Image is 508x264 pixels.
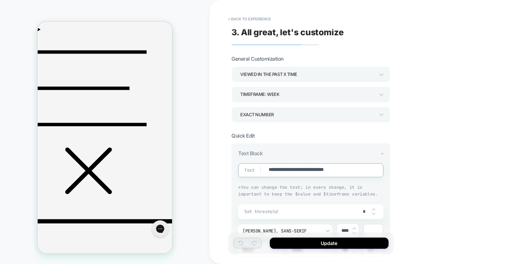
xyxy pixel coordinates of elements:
[372,212,375,215] img: down
[111,196,134,218] iframe: Gorgias live chat messenger
[240,70,375,79] div: viewed in the past x time
[238,150,263,157] span: Text Block
[243,228,321,234] div: [PERSON_NAME], sans-serif
[225,14,274,24] button: < Back to experience
[270,238,389,249] button: Update
[240,90,375,99] div: TIMEFRAME: WEEK
[231,56,284,62] span: General Customization
[372,208,375,211] img: up
[244,209,357,215] span: Set threshold
[238,184,378,197] span: * You can change the text; in every change, it is important to keep the $value and $timeframe var...
[381,150,383,157] span: -
[353,227,356,230] img: up
[231,27,344,37] span: 3. All great, let's customize
[244,167,253,173] span: Text
[353,231,356,234] img: down
[240,110,375,119] div: EXACT NUMBER
[231,133,255,139] span: Quick Edit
